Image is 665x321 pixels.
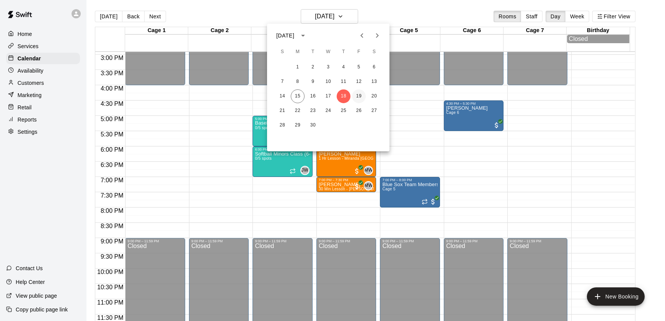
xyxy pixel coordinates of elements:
button: Previous month [354,28,370,43]
button: 21 [275,104,289,118]
button: 1 [291,60,305,74]
button: 6 [367,60,381,74]
button: 7 [275,75,289,89]
button: 17 [321,89,335,103]
button: 11 [337,75,350,89]
span: Saturday [367,44,381,60]
button: 19 [352,89,366,103]
button: 12 [352,75,366,89]
span: Friday [352,44,366,60]
button: 23 [306,104,320,118]
span: Sunday [275,44,289,60]
button: 2 [306,60,320,74]
button: 13 [367,75,381,89]
button: 10 [321,75,335,89]
button: 16 [306,89,320,103]
button: 18 [337,89,350,103]
button: 9 [306,75,320,89]
span: Wednesday [321,44,335,60]
button: calendar view is open, switch to year view [297,29,310,42]
span: Tuesday [306,44,320,60]
button: 14 [275,89,289,103]
button: 15 [291,89,305,103]
button: 26 [352,104,366,118]
button: 20 [367,89,381,103]
button: Next month [370,28,385,43]
button: 4 [337,60,350,74]
span: Thursday [337,44,350,60]
button: 8 [291,75,305,89]
button: 3 [321,60,335,74]
button: 24 [321,104,335,118]
span: Monday [291,44,305,60]
button: 27 [367,104,381,118]
button: 29 [291,118,305,132]
button: 30 [306,118,320,132]
div: [DATE] [276,32,294,40]
button: 22 [291,104,305,118]
button: 25 [337,104,350,118]
button: 5 [352,60,366,74]
button: 28 [275,118,289,132]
